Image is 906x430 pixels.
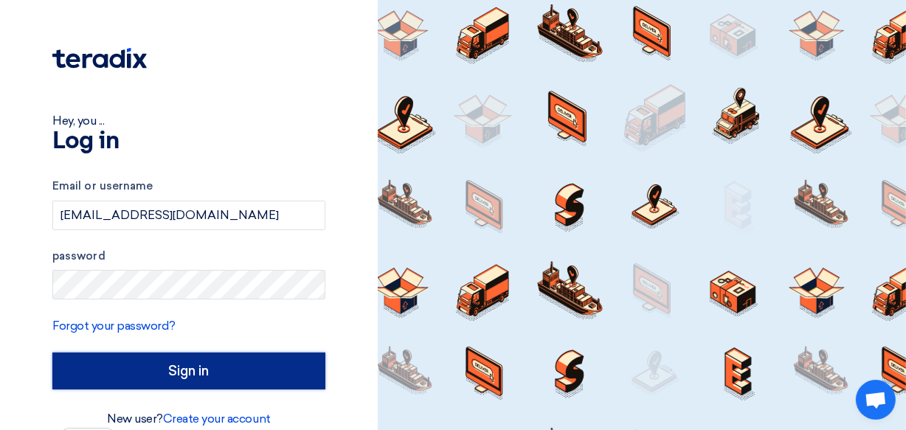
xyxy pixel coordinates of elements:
font: Log in [52,130,119,153]
a: Open chat [856,380,896,420]
img: Teradix logo [52,48,147,69]
font: Hey, you ... [52,114,104,128]
a: Forgot your password? [52,319,176,333]
font: password [52,249,106,263]
font: Email or username [52,179,153,193]
input: Sign in [52,353,325,389]
a: Create your account [163,412,271,426]
font: New user? [107,412,163,426]
input: Enter your business email or username [52,201,325,230]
